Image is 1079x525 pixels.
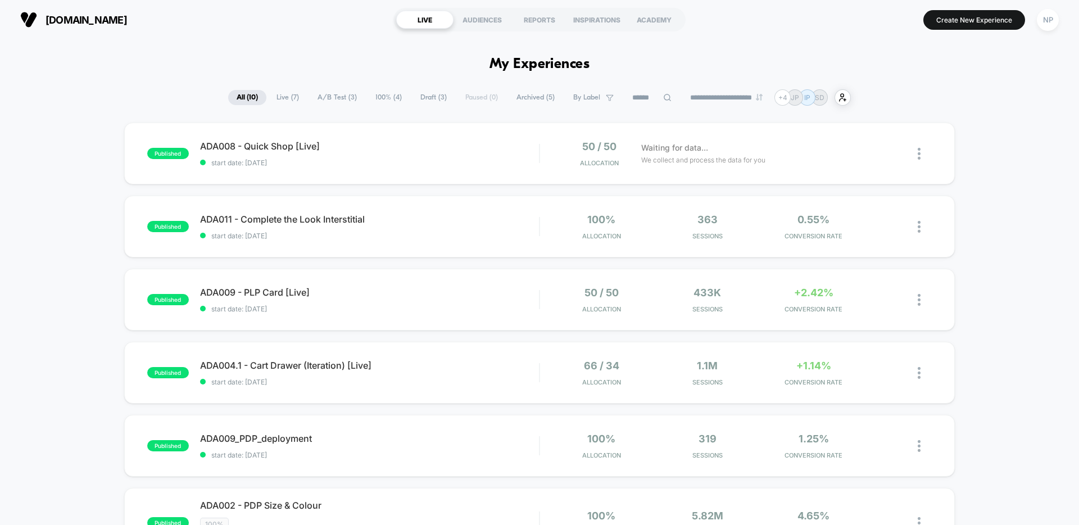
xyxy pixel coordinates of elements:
span: We collect and process the data for you [641,155,765,165]
span: published [147,367,189,378]
span: ADA009 - PLP Card [Live] [200,287,539,298]
span: Allocation [582,305,621,313]
div: + 4 [774,89,791,106]
span: By Label [573,93,600,102]
span: Sessions [658,378,758,386]
span: All ( 10 ) [228,90,266,105]
span: 100% [587,214,615,225]
span: 363 [697,214,718,225]
span: ADA009_PDP_deployment [200,433,539,444]
span: Allocation [582,378,621,386]
span: 66 / 34 [584,360,619,372]
button: [DOMAIN_NAME] [17,11,130,29]
div: AUDIENCES [454,11,511,29]
span: Waiting for data... [641,142,708,154]
span: published [147,440,189,451]
span: 433k [693,287,721,298]
span: Allocation [582,232,621,240]
span: Sessions [658,451,758,459]
span: start date: [DATE] [200,159,539,167]
span: Allocation [580,159,619,167]
img: close [918,294,921,306]
button: NP [1033,8,1062,31]
span: Draft ( 3 ) [412,90,455,105]
span: Allocation [582,451,621,459]
span: CONVERSION RATE [763,451,864,459]
p: SD [815,93,824,102]
span: ADA004.1 - Cart Drawer (Iteration) [Live] [200,360,539,371]
span: 100% ( 4 ) [367,90,410,105]
p: IP [804,93,810,102]
p: JP [791,93,799,102]
img: close [918,440,921,452]
span: CONVERSION RATE [763,305,864,313]
span: 4.65% [797,510,829,522]
span: start date: [DATE] [200,378,539,386]
div: INSPIRATIONS [568,11,625,29]
span: start date: [DATE] [200,451,539,459]
div: NP [1037,9,1059,31]
div: REPORTS [511,11,568,29]
span: 5.82M [692,510,723,522]
img: end [756,94,763,101]
span: ADA008 - Quick Shop [Live] [200,141,539,152]
span: A/B Test ( 3 ) [309,90,365,105]
img: close [918,221,921,233]
span: 50 / 50 [582,141,616,152]
span: 1.1M [697,360,718,372]
span: +1.14% [796,360,831,372]
span: 100% [587,510,615,522]
img: Visually logo [20,11,37,28]
span: start date: [DATE] [200,232,539,240]
span: published [147,148,189,159]
span: Archived ( 5 ) [508,90,563,105]
span: published [147,294,189,305]
span: [DOMAIN_NAME] [46,14,127,26]
span: Sessions [658,305,758,313]
button: Create New Experience [923,10,1025,30]
span: start date: [DATE] [200,305,539,313]
span: 319 [699,433,717,445]
div: ACADEMY [625,11,683,29]
img: close [918,148,921,160]
span: Sessions [658,232,758,240]
span: +2.42% [794,287,833,298]
span: CONVERSION RATE [763,232,864,240]
span: 1.25% [799,433,829,445]
div: LIVE [396,11,454,29]
span: CONVERSION RATE [763,378,864,386]
img: close [918,367,921,379]
span: 50 / 50 [584,287,619,298]
span: ADA002 - PDP Size & Colour [200,500,539,511]
span: Live ( 7 ) [268,90,307,105]
span: 0.55% [797,214,829,225]
span: published [147,221,189,232]
span: 100% [587,433,615,445]
h1: My Experiences [489,56,590,73]
span: ADA011 - Complete the Look Interstitial [200,214,539,225]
